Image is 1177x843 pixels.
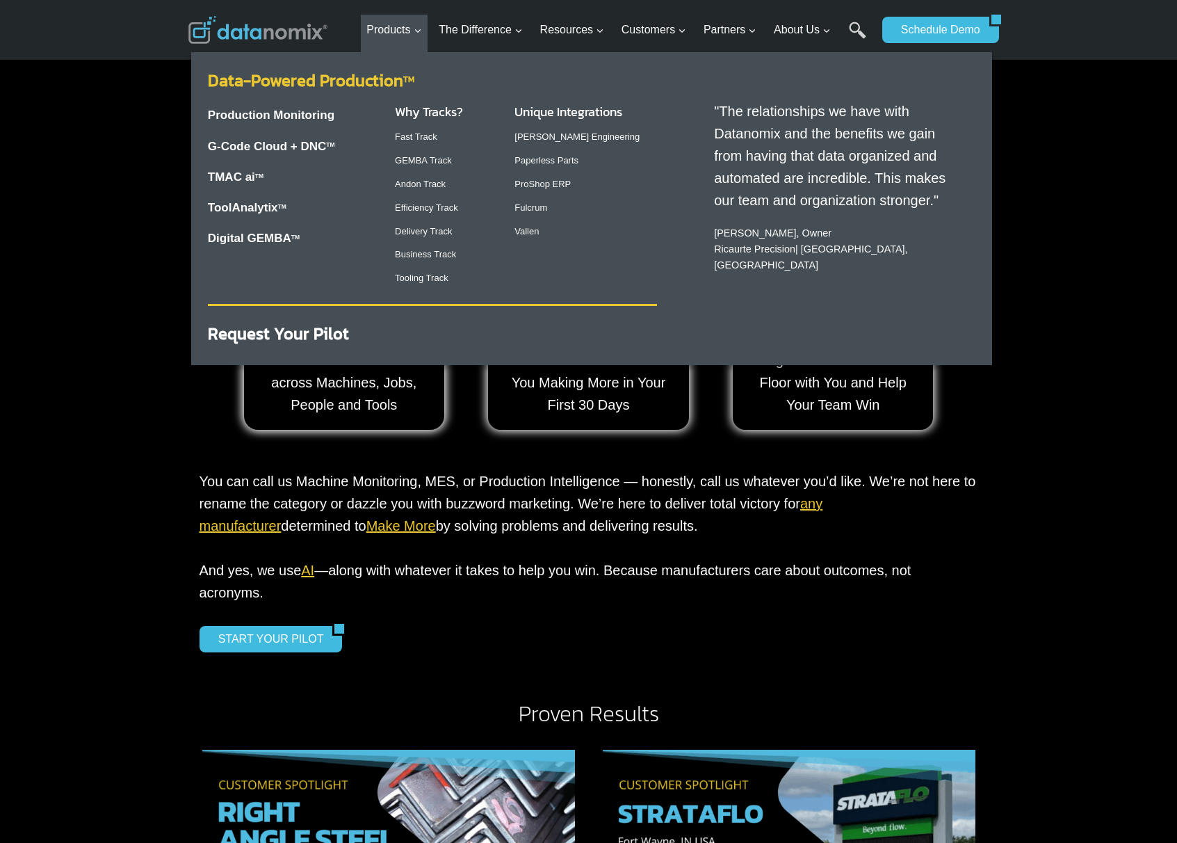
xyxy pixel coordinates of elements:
[849,22,866,53] a: Search
[395,273,448,283] a: Tooling Track
[208,321,349,346] a: Request Your Pilot
[395,202,458,213] a: Efficiency Track
[1107,776,1177,843] iframe: Chat Widget
[326,141,334,148] sup: TM
[882,17,989,43] a: Schedule Demo
[278,203,286,210] a: TM
[714,100,961,211] p: "The relationships we have with Datanomix and the benefits we gain from having that data organize...
[301,563,314,578] a: AI
[208,232,300,245] a: Digital GEMBATM
[208,68,414,93] a: Data-Powered ProductionTM
[395,102,463,121] a: Why Tracks?
[208,140,335,153] a: G-Code Cloud + DNCTM
[291,234,300,241] sup: TM
[714,225,961,273] p: [PERSON_NAME], Owner | [GEOGRAPHIC_DATA], [GEOGRAPHIC_DATA]
[208,170,263,184] a: TMAC aiTM
[714,243,795,255] a: Ricaurte Precision
[514,102,657,121] h3: Unique Integrations
[200,626,333,652] a: START YOUR PILOT
[395,226,452,236] a: Delivery Track
[200,470,978,604] p: You can call us Machine Monitoring, MES, or Production Intelligence — honestly, call us whatever ...
[774,21,831,39] span: About Us
[514,131,640,142] a: [PERSON_NAME] Engineering
[704,21,756,39] span: Partners
[540,21,604,39] span: Resources
[403,73,414,86] sup: TM
[366,21,421,39] span: Products
[395,131,437,142] a: Fast Track
[208,109,334,122] a: Production Monitoring
[439,21,523,39] span: The Difference
[361,8,875,53] nav: Primary Navigation
[208,201,278,214] a: ToolAnalytix
[395,179,446,189] a: Andon Track
[255,172,263,179] sup: TM
[395,249,456,259] a: Business Track
[395,155,452,166] a: GEMBA Track
[514,202,547,213] a: Fulcrum
[514,155,578,166] a: Paperless Parts
[622,21,686,39] span: Customers
[188,16,327,44] img: Datanomix
[366,518,436,533] a: Make More
[188,702,989,725] h2: Proven Results
[514,179,571,189] a: ProShop ERP
[514,226,539,236] a: Vallen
